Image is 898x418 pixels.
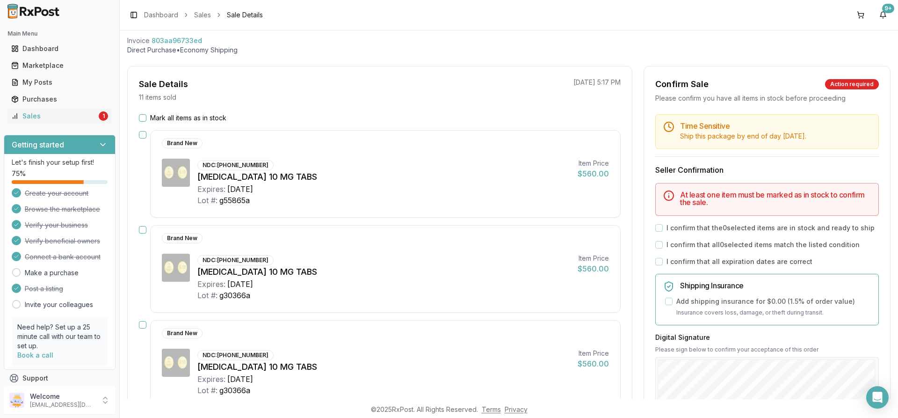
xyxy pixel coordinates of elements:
[11,111,97,121] div: Sales
[30,392,95,401] p: Welcome
[7,91,112,108] a: Purchases
[25,189,88,198] span: Create your account
[197,195,217,206] div: Lot #:
[666,240,860,249] label: I confirm that all 0 selected items match the listed condition
[17,351,53,359] a: Book a call
[578,254,609,263] div: Item Price
[4,75,116,90] button: My Posts
[9,393,24,408] img: User avatar
[7,57,112,74] a: Marketplace
[12,169,26,178] span: 75 %
[25,205,100,214] span: Browse the marketplace
[866,386,889,409] div: Open Intercom Messenger
[99,111,108,121] div: 1
[825,79,879,89] div: Action required
[676,308,871,317] p: Insurance covers loss, damage, or theft during transit.
[17,323,102,351] p: Need help? Set up a 25 minute call with our team to set up.
[680,191,871,206] h5: At least one item must be marked as in stock to confirm the sale.
[197,350,274,360] div: NDC: [PHONE_NUMBER]
[197,385,217,396] div: Lot #:
[144,10,263,20] nav: breadcrumb
[11,95,108,104] div: Purchases
[25,236,100,246] span: Verify beneficial owners
[482,405,501,413] a: Terms
[227,183,253,195] div: [DATE]
[162,254,190,282] img: Jardiance 10 MG TABS
[578,168,609,179] div: $560.00
[4,92,116,107] button: Purchases
[680,132,806,140] span: Ship this package by end of day [DATE] .
[573,78,621,87] p: [DATE] 5:17 PM
[197,255,274,265] div: NDC: [PHONE_NUMBER]
[655,78,709,91] div: Confirm Sale
[197,183,225,195] div: Expires:
[25,220,88,230] span: Verify your business
[578,349,609,358] div: Item Price
[219,290,250,301] div: g30366a
[197,265,570,279] div: [MEDICAL_DATA] 10 MG TABS
[144,10,178,20] a: Dashboard
[194,10,211,20] a: Sales
[655,346,879,353] p: Please sign below to confirm your acceptance of this order
[4,4,64,19] img: RxPost Logo
[7,74,112,91] a: My Posts
[219,385,250,396] div: g30366a
[227,279,253,290] div: [DATE]
[4,370,116,387] button: Support
[25,284,63,293] span: Post a listing
[25,252,101,262] span: Connect a bank account
[197,160,274,170] div: NDC: [PHONE_NUMBER]
[666,223,875,233] label: I confirm that the 0 selected items are in stock and ready to ship
[655,333,879,342] h3: Digital Signature
[4,41,116,56] button: Dashboard
[197,290,217,301] div: Lot #:
[680,122,871,130] h5: Time Sensitive
[219,195,250,206] div: g55865a
[12,158,108,167] p: Let's finish your setup first!
[162,159,190,187] img: Jardiance 10 MG TABS
[655,164,879,176] h3: Seller Confirmation
[162,349,190,377] img: Jardiance 10 MG TABS
[676,297,855,306] label: Add shipping insurance for $0.00 ( 1.5 % of order value)
[30,401,95,409] p: [EMAIL_ADDRESS][DOMAIN_NAME]
[4,109,116,124] button: Sales1
[197,170,570,183] div: [MEDICAL_DATA] 10 MG TABS
[227,374,253,385] div: [DATE]
[505,405,528,413] a: Privacy
[139,78,188,91] div: Sale Details
[227,10,263,20] span: Sale Details
[578,159,609,168] div: Item Price
[197,360,570,374] div: [MEDICAL_DATA] 10 MG TABS
[25,268,79,278] a: Make a purchase
[7,108,112,125] a: Sales1
[680,282,871,289] h5: Shipping Insurance
[150,113,226,123] label: Mark all items as in stock
[578,358,609,369] div: $560.00
[11,78,108,87] div: My Posts
[666,257,812,266] label: I confirm that all expiration dates are correct
[578,263,609,274] div: $560.00
[12,139,64,150] h3: Getting started
[876,7,891,22] button: 9+
[127,36,150,45] div: Invoice
[139,93,176,102] p: 11 items sold
[7,30,112,37] h2: Main Menu
[162,233,203,243] div: Brand New
[197,374,225,385] div: Expires:
[25,300,93,309] a: Invite your colleagues
[11,61,108,70] div: Marketplace
[882,4,894,13] div: 9+
[162,138,203,148] div: Brand New
[127,45,891,55] p: Direct Purchase • Economy Shipping
[162,328,203,338] div: Brand New
[655,94,879,103] div: Please confirm you have all items in stock before proceeding
[197,279,225,290] div: Expires:
[11,44,108,53] div: Dashboard
[4,58,116,73] button: Marketplace
[7,40,112,57] a: Dashboard
[152,36,202,45] span: 803aa96733ed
